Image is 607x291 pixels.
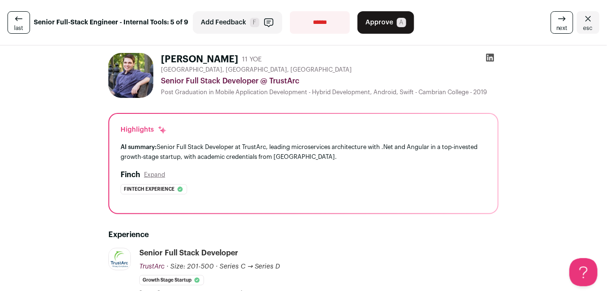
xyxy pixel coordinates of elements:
[139,248,238,258] div: Senior Full Stack Developer
[220,263,281,270] span: Series C → Series D
[365,18,393,27] span: Approve
[556,24,568,32] span: next
[8,11,30,34] a: last
[584,24,593,32] span: esc
[569,258,598,286] iframe: Help Scout Beacon - Open
[121,169,140,180] h2: Finch
[121,144,157,150] span: AI summary:
[144,171,165,179] button: Expand
[108,229,499,240] h2: Experience
[161,66,352,74] span: [GEOGRAPHIC_DATA], [GEOGRAPHIC_DATA], [GEOGRAPHIC_DATA]
[121,125,167,134] div: Highlights
[250,18,259,27] span: F
[15,24,23,32] span: last
[109,251,130,268] img: d305ff7b4f62a6791ff20b244d800efb1b1e806a83511a645cf394ba4c5069f4.jpg
[139,263,165,270] span: TrustArc
[139,275,204,285] li: Growth Stage Startup
[397,18,406,27] span: A
[108,53,153,98] img: 115756b7175f1f62385fdae2e38ea28ebc165bf76227f217f9c323138da4f872.jpg
[161,89,499,96] div: Post Graduation in Mobile Application Development - Hybrid Development, Android, Swift - Cambrian...
[124,185,175,194] span: Fintech experience
[167,263,214,270] span: · Size: 201-500
[216,262,218,271] span: ·
[201,18,246,27] span: Add Feedback
[161,75,499,87] div: Senior Full Stack Developer @ TrustArc
[242,55,262,64] div: 11 YOE
[161,53,238,66] h1: [PERSON_NAME]
[357,11,414,34] button: Approve A
[577,11,599,34] a: Close
[551,11,573,34] a: next
[193,11,282,34] button: Add Feedback F
[34,18,188,27] strong: Senior Full-Stack Engineer - Internal Tools: 5 of 9
[121,142,486,162] div: Senior Full Stack Developer at TrustArc, leading microservices architecture with .Net and Angular...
